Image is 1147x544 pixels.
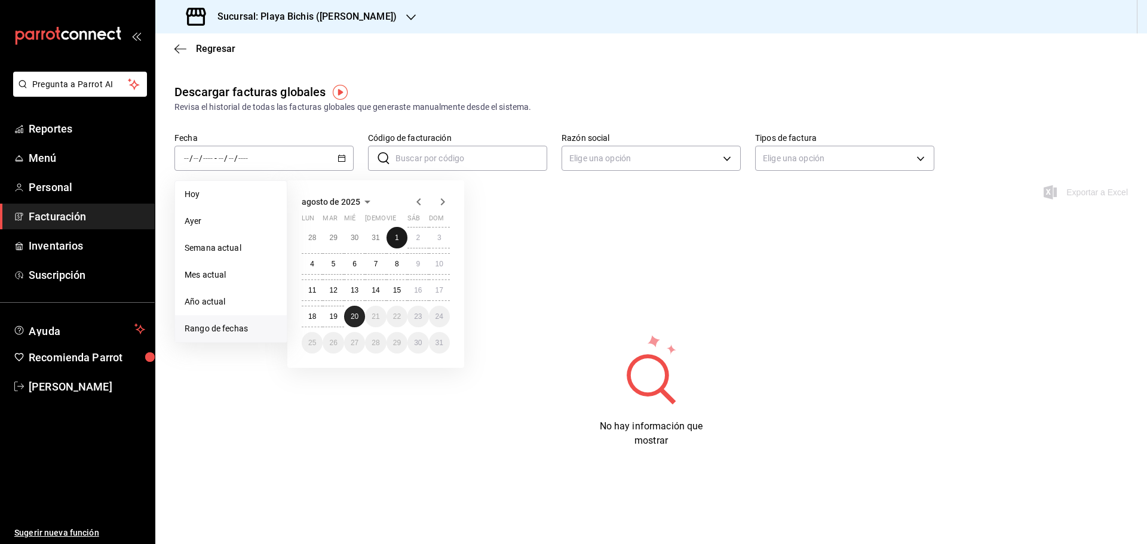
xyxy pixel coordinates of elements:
label: Código de facturación [368,134,547,142]
abbr: 12 de agosto de 2025 [329,286,337,294]
span: Reportes [29,121,145,137]
abbr: 7 de agosto de 2025 [374,260,378,268]
span: / [234,153,238,163]
input: Buscar por código [395,146,547,170]
label: Razón social [562,134,741,142]
abbr: 16 de agosto de 2025 [414,286,422,294]
span: Rango de fechas [185,322,277,335]
abbr: domingo [429,214,444,227]
span: Semana actual [185,242,277,254]
span: Personal [29,179,145,195]
span: Menú [29,150,145,166]
button: 17 de agosto de 2025 [429,279,450,301]
span: Facturación [29,208,145,225]
abbr: miércoles [344,214,355,227]
div: Revisa el historial de todas las facturas globales que generaste manualmente desde el sistema. [174,101,1128,113]
abbr: 25 de agosto de 2025 [308,339,316,347]
input: -- [228,153,234,163]
div: Elige una opción [755,146,934,171]
abbr: martes [323,214,337,227]
abbr: 4 de agosto de 2025 [310,260,314,268]
abbr: 21 de agosto de 2025 [372,312,379,321]
button: 2 de agosto de 2025 [407,227,428,248]
span: Recomienda Parrot [29,349,145,365]
button: 1 de agosto de 2025 [387,227,407,248]
abbr: 27 de agosto de 2025 [351,339,358,347]
abbr: 24 de agosto de 2025 [436,312,443,321]
button: 3 de agosto de 2025 [429,227,450,248]
abbr: 30 de julio de 2025 [351,233,358,242]
button: 7 de agosto de 2025 [365,253,386,275]
button: 25 de agosto de 2025 [302,332,323,354]
span: Pregunta a Parrot AI [32,78,128,91]
abbr: 29 de julio de 2025 [329,233,337,242]
button: 31 de agosto de 2025 [429,332,450,354]
span: agosto de 2025 [302,197,360,207]
h3: Sucursal: Playa Bichis ([PERSON_NAME]) [208,10,397,24]
button: 31 de julio de 2025 [365,227,386,248]
span: No hay información que mostrar [600,420,703,446]
span: Año actual [185,296,277,308]
button: 23 de agosto de 2025 [407,306,428,327]
abbr: 28 de agosto de 2025 [372,339,379,347]
button: 24 de agosto de 2025 [429,306,450,327]
button: 15 de agosto de 2025 [387,279,407,301]
button: 21 de agosto de 2025 [365,306,386,327]
abbr: 30 de agosto de 2025 [414,339,422,347]
span: / [199,153,203,163]
abbr: 14 de agosto de 2025 [372,286,379,294]
abbr: 2 de agosto de 2025 [416,233,420,242]
abbr: 8 de agosto de 2025 [395,260,399,268]
span: Inventarios [29,238,145,254]
span: / [189,153,193,163]
button: 18 de agosto de 2025 [302,306,323,327]
button: agosto de 2025 [302,195,375,209]
abbr: 23 de agosto de 2025 [414,312,422,321]
button: open_drawer_menu [131,31,141,41]
span: - [214,153,217,163]
button: 22 de agosto de 2025 [387,306,407,327]
button: 19 de agosto de 2025 [323,306,344,327]
a: Pregunta a Parrot AI [8,87,147,99]
abbr: 15 de agosto de 2025 [393,286,401,294]
span: Ayuda [29,322,130,336]
button: Pregunta a Parrot AI [13,72,147,97]
button: 26 de agosto de 2025 [323,332,344,354]
button: 20 de agosto de 2025 [344,306,365,327]
span: Suscripción [29,267,145,283]
button: Regresar [174,43,235,54]
button: 13 de agosto de 2025 [344,279,365,301]
button: 30 de julio de 2025 [344,227,365,248]
span: Sugerir nueva función [14,527,145,539]
button: 30 de agosto de 2025 [407,332,428,354]
input: -- [183,153,189,163]
span: [PERSON_NAME] [29,379,145,395]
span: Regresar [196,43,235,54]
img: Tooltip marker [333,85,348,100]
button: 9 de agosto de 2025 [407,253,428,275]
button: 29 de agosto de 2025 [387,332,407,354]
button: 29 de julio de 2025 [323,227,344,248]
abbr: 17 de agosto de 2025 [436,286,443,294]
button: 6 de agosto de 2025 [344,253,365,275]
abbr: 1 de agosto de 2025 [395,233,399,242]
input: -- [218,153,224,163]
abbr: lunes [302,214,314,227]
abbr: 22 de agosto de 2025 [393,312,401,321]
span: / [224,153,228,163]
button: 8 de agosto de 2025 [387,253,407,275]
abbr: sábado [407,214,420,227]
input: ---- [238,153,249,163]
label: Tipos de factura [755,134,934,142]
span: Hoy [185,188,277,201]
button: 10 de agosto de 2025 [429,253,450,275]
abbr: 31 de julio de 2025 [372,233,379,242]
abbr: 5 de agosto de 2025 [332,260,336,268]
abbr: 31 de agosto de 2025 [436,339,443,347]
button: 12 de agosto de 2025 [323,279,344,301]
button: 14 de agosto de 2025 [365,279,386,301]
span: Mes actual [185,269,277,281]
abbr: 11 de agosto de 2025 [308,286,316,294]
input: ---- [203,153,213,163]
